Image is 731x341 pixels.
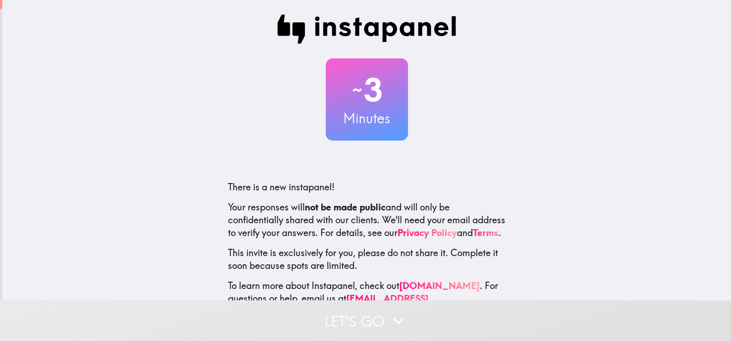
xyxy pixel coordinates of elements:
a: [DOMAIN_NAME] [399,280,480,291]
a: Terms [473,227,498,238]
img: Instapanel [277,15,456,44]
p: To learn more about Instapanel, check out . For questions or help, email us at . [228,279,506,318]
h3: Minutes [326,109,408,128]
p: This invite is exclusively for you, please do not share it. Complete it soon because spots are li... [228,247,506,272]
a: Privacy Policy [397,227,457,238]
b: not be made public [305,201,386,213]
p: Your responses will and will only be confidentially shared with our clients. We'll need your emai... [228,201,506,239]
h2: 3 [326,71,408,109]
span: ~ [351,76,364,104]
span: There is a new instapanel! [228,181,334,193]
